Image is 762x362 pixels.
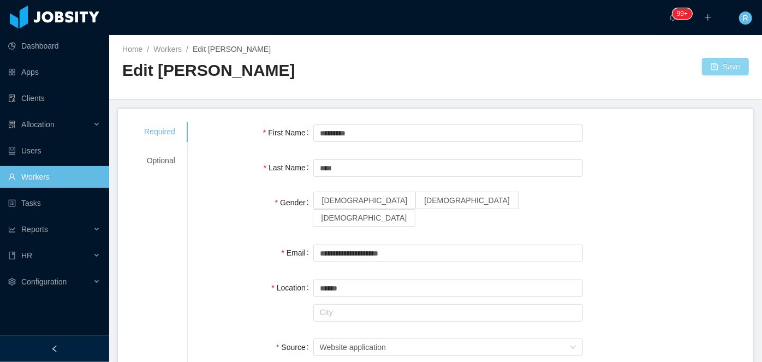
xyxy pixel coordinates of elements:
span: R [743,11,748,25]
label: Email [281,248,313,257]
h2: Edit [PERSON_NAME] [122,60,436,82]
span: / [147,45,149,54]
div: Website application [320,339,386,355]
label: Location [271,283,313,292]
i: icon: line-chart [8,225,16,233]
span: / [186,45,188,54]
span: [DEMOGRAPHIC_DATA] [424,196,510,205]
label: First Name [263,128,313,137]
span: Edit [PERSON_NAME] [193,45,271,54]
span: Configuration [21,277,67,286]
a: Home [122,45,142,54]
label: Source [276,343,313,352]
input: First Name [313,124,583,142]
label: Last Name [264,163,313,172]
label: Gender [275,198,313,207]
div: Required [131,122,188,142]
button: icon: saveSave [702,58,749,75]
a: icon: profileTasks [8,192,100,214]
span: HR [21,251,32,260]
a: icon: robotUsers [8,140,100,162]
span: Reports [21,225,48,234]
div: Optional [131,151,188,171]
i: icon: plus [704,14,712,21]
sup: 258 [672,8,692,19]
input: Last Name [313,159,583,177]
i: icon: solution [8,121,16,128]
a: icon: appstoreApps [8,61,100,83]
i: icon: setting [8,278,16,286]
i: icon: book [8,252,16,259]
a: icon: auditClients [8,87,100,109]
a: icon: userWorkers [8,166,100,188]
span: Allocation [21,120,55,129]
span: [DEMOGRAPHIC_DATA] [322,196,408,205]
span: [DEMOGRAPHIC_DATA] [322,213,407,222]
input: Email [313,245,583,262]
a: Workers [153,45,182,54]
a: icon: pie-chartDashboard [8,35,100,57]
i: icon: bell [669,14,677,21]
